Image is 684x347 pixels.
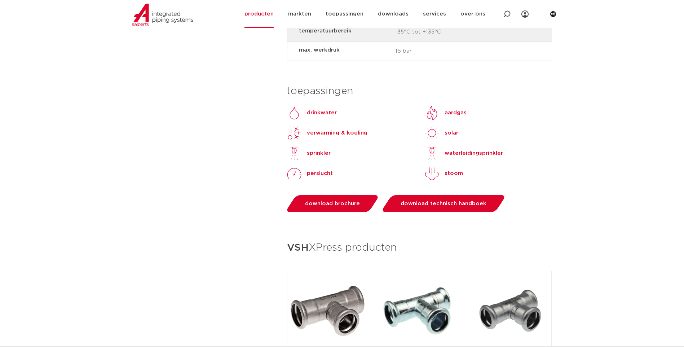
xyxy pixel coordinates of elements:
[299,45,389,54] strong: max. werkdruk
[307,149,331,158] p: sprinkler
[305,201,360,206] span: download brochure
[287,126,367,140] a: verwarming & koeling
[287,146,331,161] a: sprinkler
[307,169,333,178] p: perslucht
[425,126,458,140] a: solarsolar
[287,106,301,120] img: Drinkwater
[285,195,380,212] a: download brochure
[445,129,458,137] p: solar
[395,26,510,38] span: -35°C tot +135°C
[425,166,463,181] a: stoom
[445,149,503,158] p: waterleidingsprinkler
[307,129,367,137] p: verwarming & koeling
[307,109,337,117] p: drinkwater
[445,169,463,178] p: stoom
[287,243,309,253] strong: VSH
[287,166,333,181] a: perslucht
[287,106,337,120] a: Drinkwaterdrinkwater
[381,195,507,212] a: download technisch handboek
[425,126,439,140] img: solar
[425,106,467,120] a: aardgas
[401,201,486,206] span: download technisch handboek
[299,26,389,35] strong: temperatuurbereik
[425,146,503,161] a: waterleidingsprinkler
[445,109,467,117] p: aardgas
[287,84,552,98] h3: toepassingen
[287,240,552,256] h3: XPress producten
[395,45,510,57] span: 16 bar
